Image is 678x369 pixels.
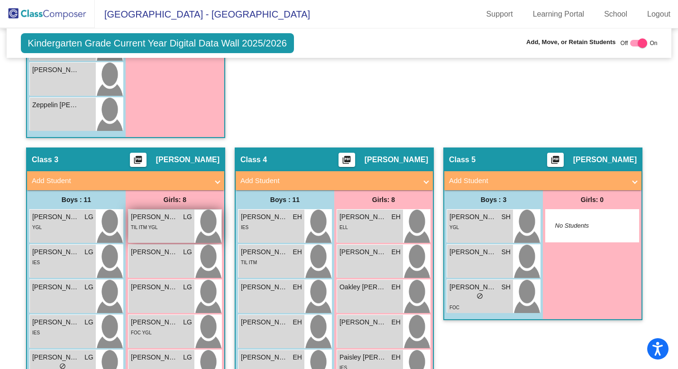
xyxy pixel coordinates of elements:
span: [PERSON_NAME] [32,247,80,257]
span: [PERSON_NAME] [131,212,178,222]
span: EH [293,282,302,292]
span: [PERSON_NAME] [339,212,387,222]
span: [PERSON_NAME] [241,317,288,327]
span: IES [32,330,40,335]
div: Boys : 11 [236,190,334,209]
span: [PERSON_NAME] [241,247,288,257]
span: Zeppelin [PERSON_NAME] [32,100,80,110]
span: [PERSON_NAME] [449,247,497,257]
div: Girls: 8 [334,190,433,209]
button: Print Students Details [130,153,147,167]
span: [PERSON_NAME] [241,352,288,362]
span: TIL ITM YGL [131,225,158,230]
span: Class 4 [240,155,267,165]
span: [PERSON_NAME] [156,155,220,165]
span: EH [293,247,302,257]
span: YGL [32,225,42,230]
span: LG [183,282,192,292]
span: [PERSON_NAME] [32,65,80,75]
a: Learning Portal [525,7,592,22]
span: [PERSON_NAME] [339,317,387,327]
span: YGL [449,225,459,230]
mat-icon: picture_as_pdf [550,155,561,168]
span: LG [84,317,93,327]
span: SH [502,212,511,222]
span: Kindergarten Grade Current Year Digital Data Wall 2025/2026 [21,33,294,53]
span: LG [84,247,93,257]
div: Boys : 11 [27,190,126,209]
span: [PERSON_NAME] [339,247,387,257]
span: IES [241,225,248,230]
span: EH [293,352,302,362]
span: [PERSON_NAME] [32,317,80,327]
span: Add, Move, or Retain Students [526,37,616,47]
a: School [596,7,635,22]
span: LG [183,317,192,327]
span: LG [183,247,192,257]
button: Print Students Details [339,153,355,167]
span: do_not_disturb_alt [476,293,483,299]
mat-expansion-panel-header: Add Student [444,171,641,190]
span: EH [293,212,302,222]
span: LG [84,212,93,222]
span: EH [392,212,401,222]
div: Boys : 3 [444,190,543,209]
span: [PERSON_NAME] [365,155,428,165]
span: IES [32,260,40,265]
div: Girls: 8 [126,190,224,209]
span: EH [392,317,401,327]
span: [PERSON_NAME] [573,155,637,165]
span: [PERSON_NAME] [449,212,497,222]
mat-icon: picture_as_pdf [341,155,352,168]
span: EH [392,352,401,362]
span: [PERSON_NAME] [PERSON_NAME] [32,352,80,362]
span: SH [502,282,511,292]
span: FOC [449,305,459,310]
span: ELL [339,225,348,230]
span: [PERSON_NAME] [131,317,178,327]
span: [PERSON_NAME] [32,212,80,222]
mat-panel-title: Add Student [449,175,625,186]
span: EH [392,247,401,257]
mat-panel-title: Add Student [32,175,208,186]
button: Print Students Details [547,153,564,167]
span: LG [183,352,192,362]
span: SH [502,247,511,257]
span: EH [392,282,401,292]
span: No Students [555,221,614,231]
mat-icon: picture_as_pdf [132,155,144,168]
span: [PERSON_NAME] [241,282,288,292]
mat-expansion-panel-header: Add Student [27,171,224,190]
span: EH [293,317,302,327]
span: Paisley [PERSON_NAME] [339,352,387,362]
span: Off [621,39,628,47]
span: Class 5 [449,155,476,165]
span: LG [183,212,192,222]
a: Logout [640,7,678,22]
span: [GEOGRAPHIC_DATA] - [GEOGRAPHIC_DATA] [95,7,310,22]
span: [PERSON_NAME] [32,282,80,292]
a: Support [479,7,521,22]
span: FOC YGL [131,330,152,335]
span: [PERSON_NAME] [241,212,288,222]
span: [PERSON_NAME] [449,282,497,292]
mat-panel-title: Add Student [240,175,417,186]
span: [PERSON_NAME] [131,282,178,292]
span: [PERSON_NAME] [131,247,178,257]
span: [PERSON_NAME] [131,352,178,362]
span: Class 3 [32,155,58,165]
span: LG [84,352,93,362]
span: LG [84,282,93,292]
mat-expansion-panel-header: Add Student [236,171,433,190]
span: TIL ITM [241,260,257,265]
span: Oakley [PERSON_NAME] [339,282,387,292]
div: Girls: 0 [543,190,641,209]
span: On [650,39,657,47]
